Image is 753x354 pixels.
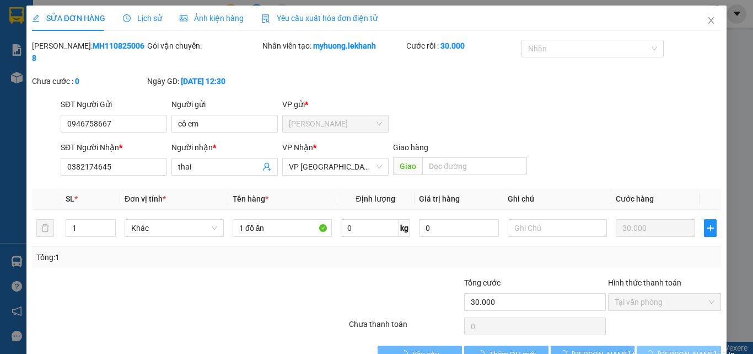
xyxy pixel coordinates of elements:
[123,14,162,23] span: Lịch sử
[103,228,115,236] span: Decrease Value
[262,40,404,52] div: Nhân viên tạo:
[696,6,727,36] button: Close
[36,251,292,263] div: Tổng: 1
[66,194,74,203] span: SL
[147,40,260,52] div: Gói vận chuyển:
[289,115,382,132] span: Mỹ Hương
[503,188,611,210] th: Ghi chú
[707,16,716,25] span: close
[32,14,105,23] span: SỬA ĐƠN HÀNG
[103,220,115,228] span: Increase Value
[147,75,260,87] div: Ngày GD:
[233,219,332,237] input: VD: Bàn, Ghế
[181,77,225,86] b: [DATE] 12:30
[262,162,271,171] span: user-add
[616,194,654,203] span: Cước hàng
[313,41,376,50] b: myhuong.lekhanh
[348,318,463,337] div: Chưa thanh toán
[608,278,681,287] label: Hình thức thanh toán
[616,219,695,237] input: 0
[615,294,714,310] span: Tại văn phòng
[261,14,378,23] span: Yêu cầu xuất hóa đơn điện tử
[75,77,79,86] b: 0
[106,229,113,236] span: down
[282,98,389,110] div: VP gửi
[180,14,187,22] span: picture
[464,278,501,287] span: Tổng cước
[393,157,422,175] span: Giao
[123,14,131,22] span: clock-circle
[704,224,716,233] span: plus
[36,219,54,237] button: delete
[261,14,270,23] img: icon
[289,158,382,175] span: VP Tân Bình
[32,75,145,87] div: Chưa cước :
[171,98,278,110] div: Người gửi
[233,194,268,203] span: Tên hàng
[180,14,244,23] span: Ảnh kiện hàng
[106,221,113,228] span: up
[406,40,519,52] div: Cước rồi :
[704,219,717,237] button: plus
[61,98,167,110] div: SĐT Người Gửi
[32,14,40,22] span: edit
[171,141,278,154] div: Người nhận
[356,194,395,203] span: Định lượng
[422,157,527,175] input: Dọc đường
[32,40,145,64] div: [PERSON_NAME]:
[440,41,465,50] b: 30.000
[61,141,167,154] div: SĐT Người Nhận
[393,143,428,152] span: Giao hàng
[125,194,166,203] span: Đơn vị tính
[399,219,410,237] span: kg
[131,220,217,236] span: Khác
[419,194,460,203] span: Giá trị hàng
[282,143,313,152] span: VP Nhận
[508,219,607,237] input: Ghi Chú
